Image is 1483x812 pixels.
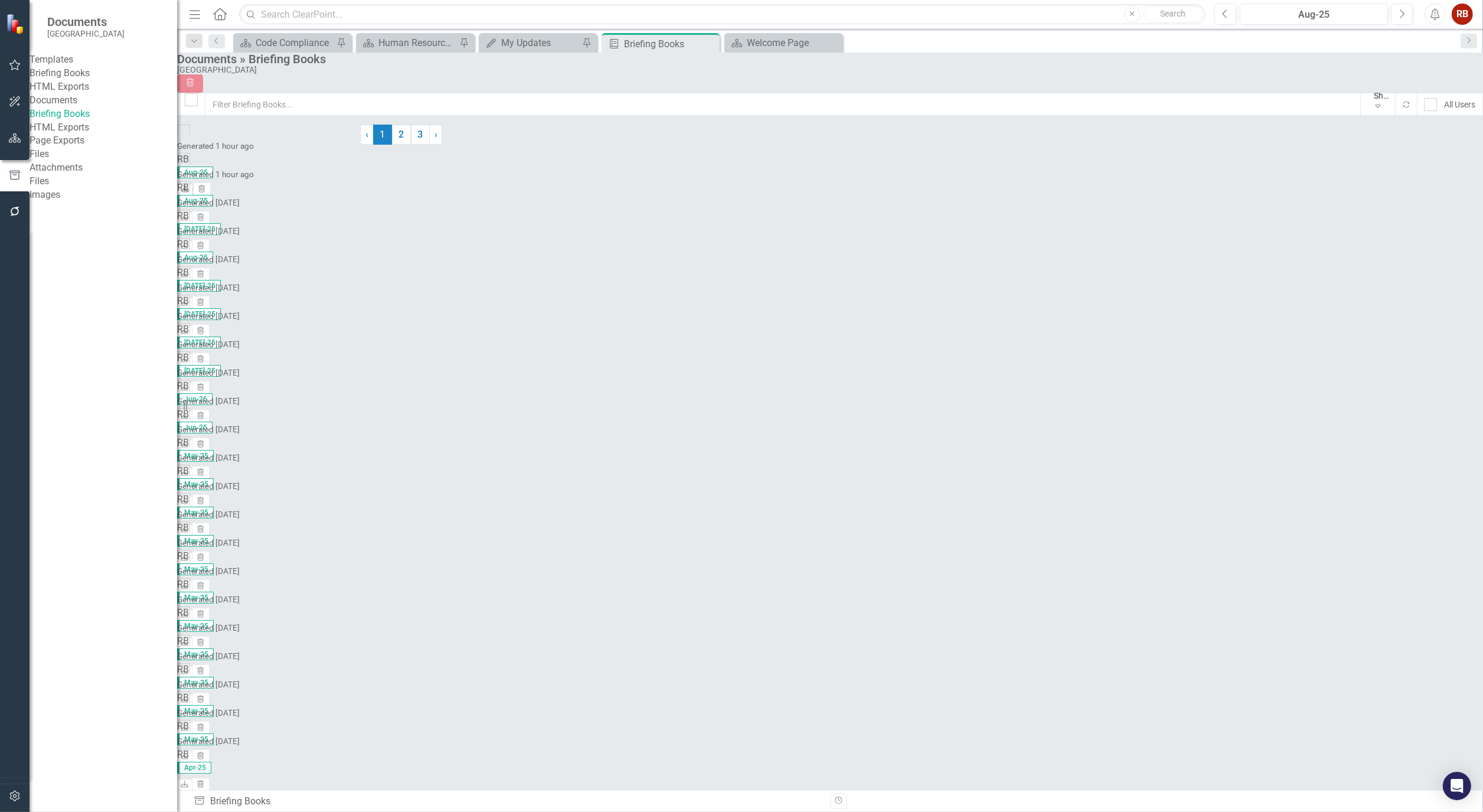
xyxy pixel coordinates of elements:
[30,67,177,80] a: Briefing Books
[1374,90,1389,102] div: Show All
[501,35,579,50] div: My Updates
[177,226,240,236] small: Generated [DATE]
[177,365,221,377] span: [DATE]-25
[177,252,213,263] span: Aug-25
[205,93,1361,116] input: Filter Briefing Books...
[30,134,177,148] a: Page Exports
[30,148,177,161] div: Files
[194,795,821,808] div: Briefing Books
[177,507,214,518] span: May-25
[30,53,177,67] div: Templates
[177,368,240,377] small: Generated [DATE]
[365,129,368,140] span: ‹
[373,125,392,145] span: 1
[177,425,240,434] small: Generated [DATE]
[1144,6,1203,22] button: Search
[177,595,240,604] small: Generated [DATE]
[177,308,221,320] span: [DATE]-25
[177,169,254,179] small: Generated 1 hour ago
[177,733,214,745] span: May-25
[177,393,213,405] span: Jun-25
[378,35,456,50] div: Human Resources Analytics Dashboard
[1244,8,1384,22] div: Aug-25
[177,651,240,661] small: Generated [DATE]
[177,592,214,604] span: May-25
[177,510,240,519] small: Generated [DATE]
[177,453,240,462] small: Generated [DATE]
[30,161,177,175] a: Attachments
[177,535,214,547] span: May-25
[177,481,240,491] small: Generated [DATE]
[177,223,221,235] span: [DATE]-25
[177,198,240,207] small: Generated [DATE]
[177,283,240,292] small: Generated [DATE]
[177,762,211,774] span: Apr-25
[236,35,334,50] a: Code Compliance
[177,167,213,178] span: Aug-25
[177,195,213,207] span: Aug-25
[1443,772,1471,800] div: Open Intercom Messenger
[1240,4,1388,25] button: Aug-25
[177,623,240,632] small: Generated [DATE]
[177,563,214,575] span: May-25
[177,337,221,348] span: [DATE]-25
[177,66,1477,74] div: [GEOGRAPHIC_DATA]
[177,538,240,547] small: Generated [DATE]
[177,748,360,762] div: RB
[727,35,840,50] a: Welcome Page
[177,478,214,490] span: May-25
[435,129,437,140] span: ›
[177,280,221,292] span: [DATE]-25
[177,705,214,717] span: May-25
[30,188,177,202] a: Images
[30,107,177,121] a: Briefing Books
[177,340,240,349] small: Generated [DATE]
[177,450,214,462] span: May-25
[30,80,177,94] a: HTML Exports
[177,680,240,689] small: Generated [DATE]
[30,121,177,135] a: HTML Exports
[30,175,177,188] a: Files
[1444,99,1475,110] div: All Users
[177,422,213,433] span: Jun-25
[177,736,240,746] small: Generated [DATE]
[47,15,125,29] span: Documents
[747,35,840,50] div: Welcome Page
[30,94,177,107] div: Documents
[47,29,125,38] small: [GEOGRAPHIC_DATA]
[1160,9,1185,18] span: Search
[482,35,579,50] a: My Updates
[256,35,334,50] div: Code Compliance
[624,37,717,51] div: Briefing Books
[177,255,240,264] small: Generated [DATE]
[177,648,214,660] span: May-25
[177,53,1477,66] div: Documents » Briefing Books
[177,311,240,321] small: Generated [DATE]
[239,4,1206,25] input: Search ClearPoint...
[392,125,411,145] a: 2
[177,566,240,576] small: Generated [DATE]
[411,125,430,145] a: 3
[359,35,456,50] a: Human Resources Analytics Dashboard
[177,677,214,689] span: May-25
[177,708,240,718] small: Generated [DATE]
[177,396,240,406] small: Generated [DATE]
[177,620,214,632] span: May-25
[177,141,254,151] small: Generated 1 hour ago
[1452,4,1473,25] button: RB
[6,14,27,34] img: ClearPoint Strategy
